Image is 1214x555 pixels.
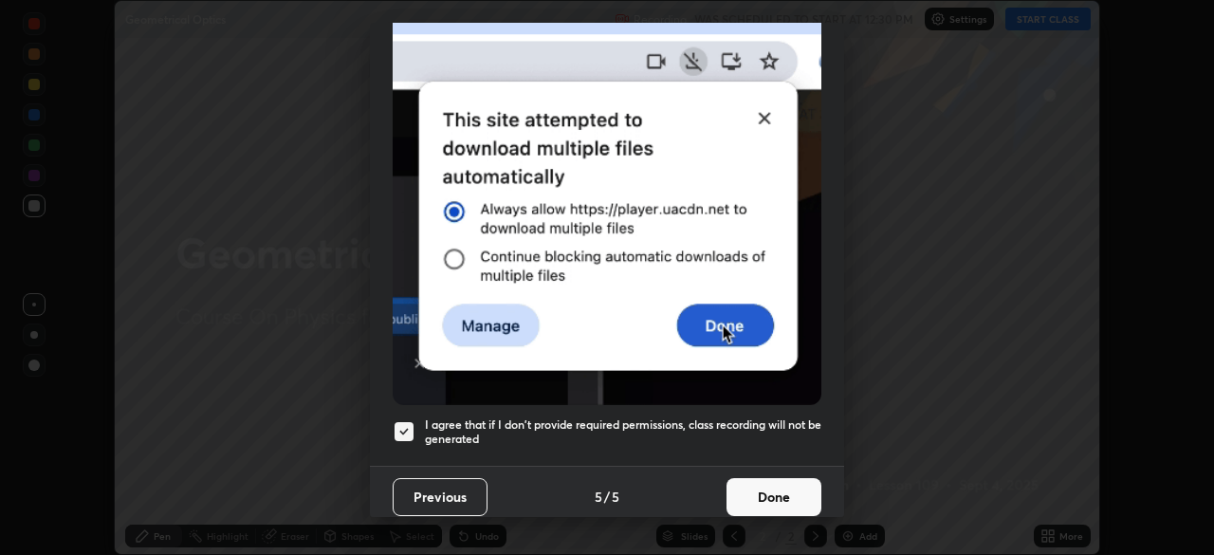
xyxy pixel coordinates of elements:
[604,487,610,507] h4: /
[727,478,821,516] button: Done
[425,417,821,447] h5: I agree that if I don't provide required permissions, class recording will not be generated
[393,478,487,516] button: Previous
[612,487,619,507] h4: 5
[595,487,602,507] h4: 5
